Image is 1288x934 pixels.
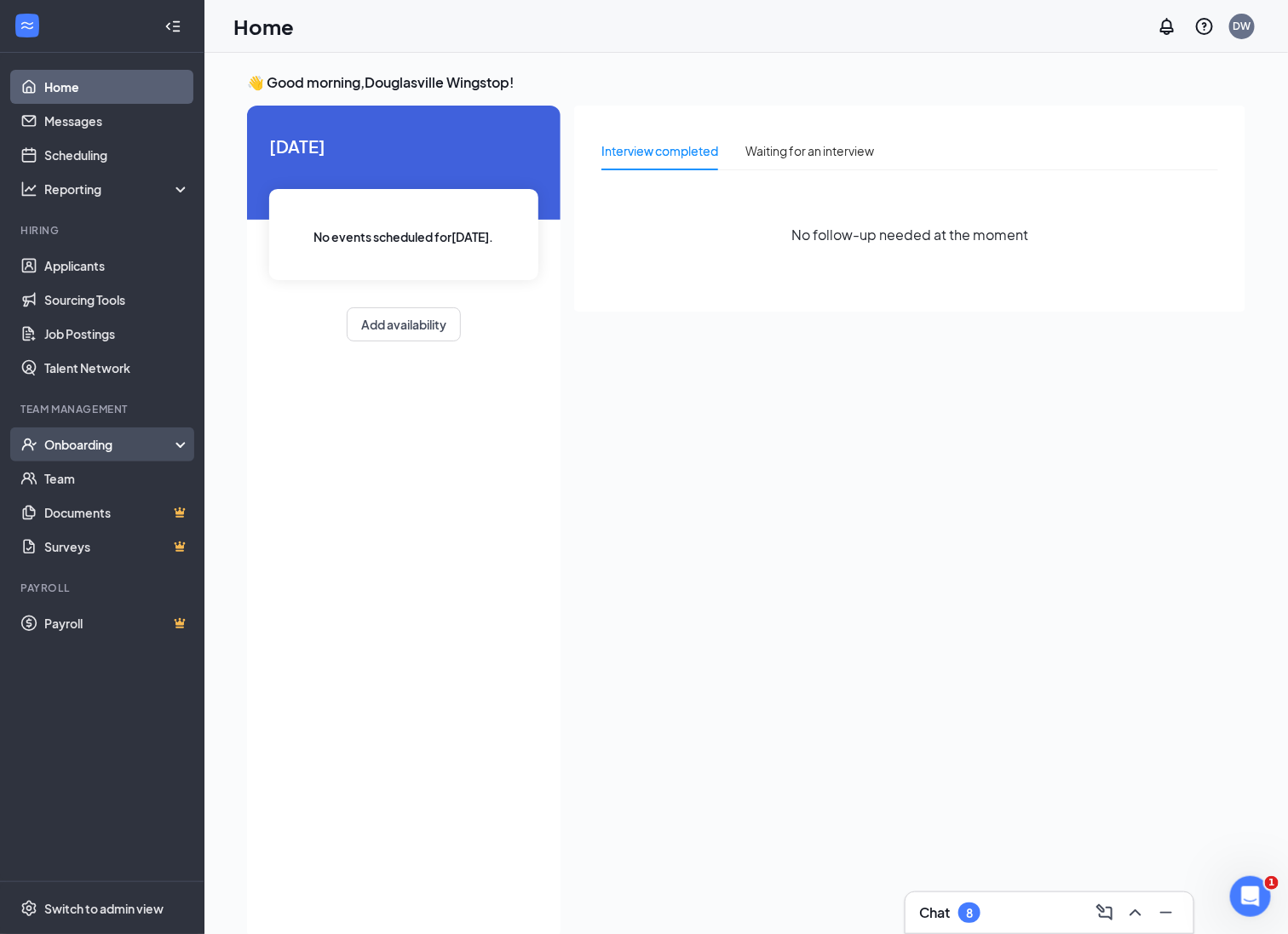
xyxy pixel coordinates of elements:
[919,903,950,922] h3: Chat
[1125,902,1146,923] svg: ChevronUp
[601,141,718,160] div: Interview completed
[1265,876,1279,890] span: 1
[347,307,461,341] button: Add availability
[20,402,187,416] div: Team Management
[1194,16,1215,37] svg: QuestionInfo
[44,249,190,283] a: Applicants
[791,224,1028,245] span: No follow-up needed at the moment
[269,133,538,159] span: [DATE]
[20,223,187,238] div: Hiring
[1230,876,1271,917] iframe: Intercom live chat
[1157,16,1177,37] svg: Notifications
[44,138,190,172] a: Scheduling
[44,283,190,317] a: Sourcing Tools
[314,227,494,246] span: No events scheduled for [DATE] .
[44,317,190,351] a: Job Postings
[44,461,190,496] a: Team
[745,141,874,160] div: Waiting for an interview
[20,436,37,453] svg: UserCheck
[20,900,37,917] svg: Settings
[44,606,190,640] a: PayrollCrown
[44,104,190,138] a: Messages
[44,496,190,530] a: DocumentsCrown
[20,180,37,198] svg: Analysis
[20,581,187,595] div: Payroll
[44,70,190,104] a: Home
[966,906,973,920] div: 8
[1091,899,1118,926] button: ComposeMessage
[233,12,294,41] h1: Home
[44,180,191,198] div: Reporting
[1156,902,1176,923] svg: Minimize
[164,18,181,35] svg: Collapse
[1233,19,1251,33] div: DW
[1122,899,1149,926] button: ChevronUp
[247,73,1245,92] h3: 👋 Good morning, Douglasville Wingstop !
[44,436,175,453] div: Onboarding
[44,351,190,385] a: Talent Network
[44,530,190,564] a: SurveysCrown
[19,17,36,34] svg: WorkstreamLogo
[1153,899,1180,926] button: Minimize
[44,900,164,917] div: Switch to admin view
[1095,902,1115,923] svg: ComposeMessage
